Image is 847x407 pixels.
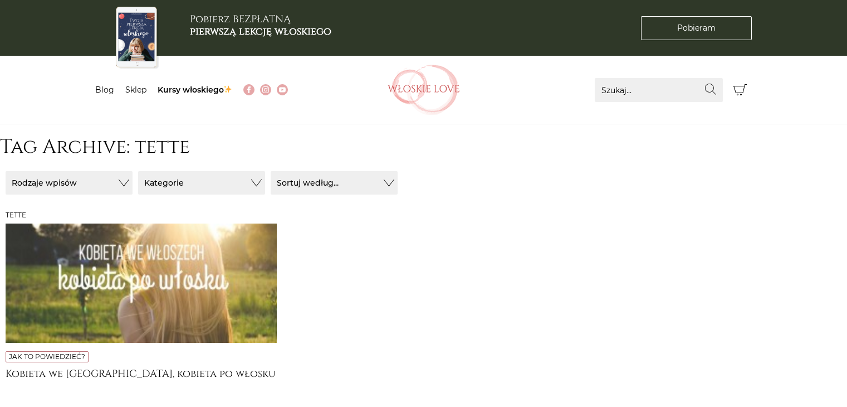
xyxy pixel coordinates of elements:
[190,25,331,38] b: pierwszą lekcję włoskiego
[728,78,752,102] button: Koszyk
[9,352,85,361] a: Jak to powiedzieć?
[95,85,114,95] a: Blog
[388,65,460,115] img: Włoskielove
[125,85,146,95] a: Sklep
[6,171,133,195] button: Rodzaje wpisów
[224,85,232,93] img: ✨
[138,171,265,195] button: Kategorie
[677,22,716,34] span: Pobieram
[190,13,331,37] h3: Pobierz BEZPŁATNĄ
[6,211,841,219] h3: tette
[271,171,398,195] button: Sortuj według...
[595,78,723,102] input: Szukaj...
[641,16,752,40] a: Pobieram
[158,85,233,95] a: Kursy włoskiego
[6,368,277,390] a: Kobieta we [GEOGRAPHIC_DATA], kobieta po włosku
